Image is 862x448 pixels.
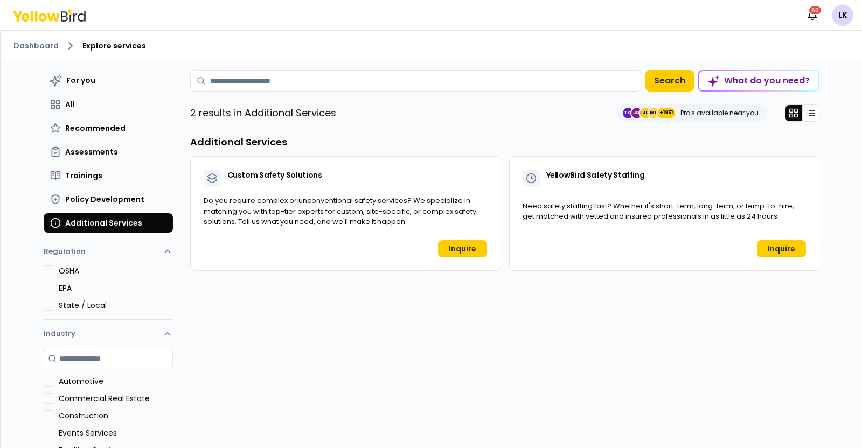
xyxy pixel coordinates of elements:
[65,146,118,157] span: Assessments
[65,99,75,110] span: All
[65,123,126,134] span: Recommended
[44,70,173,90] button: For you
[802,4,823,26] button: 60
[13,39,849,52] nav: breadcrumb
[59,428,173,438] label: Events Services
[59,300,173,311] label: State / Local
[44,265,173,319] div: Regulation
[59,410,173,421] label: Construction
[659,108,673,118] span: +1951
[227,170,322,180] span: Custom Safety Solutions
[44,142,173,162] button: Assessments
[65,170,102,181] span: Trainings
[698,70,819,92] button: What do you need?
[623,108,634,118] span: TC
[44,95,173,114] button: All
[44,213,173,233] button: Additional Services
[631,108,642,118] span: JG
[13,40,59,51] a: Dashboard
[645,70,694,92] button: Search
[190,106,336,121] p: 2 results in Additional Services
[59,283,173,293] label: EPA
[59,393,173,404] label: Commercial Real Estate
[523,201,794,222] span: Need safety staffing fast? Whether it's short-term, long-term, or temp-to-hire, get matched with ...
[190,135,819,150] h3: Additional Services
[59,265,173,276] label: OSHA
[44,166,173,185] button: Trainings
[65,218,142,228] span: Additional Services
[438,240,487,257] a: Inquire
[82,40,146,51] span: Explore services
[44,320,173,348] button: Industry
[757,240,806,257] a: Inquire
[649,108,659,118] span: MH
[204,195,476,227] span: Do you require complex or unconventional safety services? We specialize in matching you with top-...
[680,109,759,117] p: Pro's available near you
[640,108,651,118] span: JL
[808,5,822,15] div: 60
[44,190,173,209] button: Policy Development
[832,4,853,26] span: LK
[65,194,144,205] span: Policy Development
[59,376,173,387] label: Automotive
[66,75,95,86] span: For you
[44,242,173,265] button: Regulation
[546,170,645,180] span: YellowBird Safety Staffing
[44,118,173,138] button: Recommended
[699,71,818,90] div: What do you need?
